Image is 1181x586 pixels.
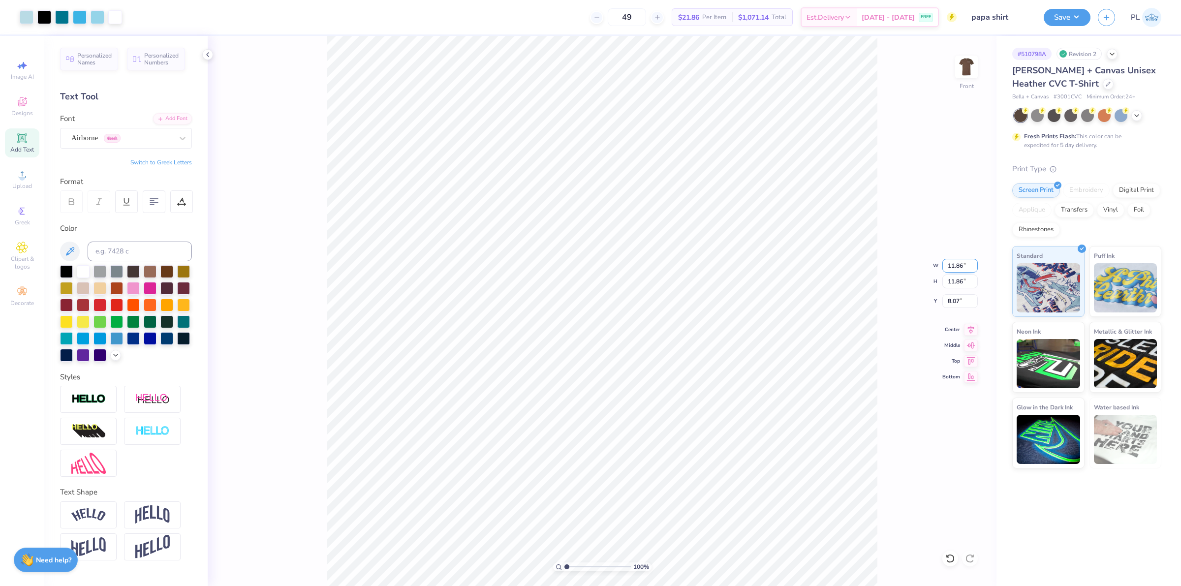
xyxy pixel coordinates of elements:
div: Transfers [1055,203,1094,217]
div: Front [960,82,974,91]
img: Neon Ink [1017,339,1080,388]
span: Glow in the Dark Ink [1017,402,1073,412]
span: Personalized Names [77,52,112,66]
span: Neon Ink [1017,326,1041,337]
div: Styles [60,371,192,383]
img: Arc [71,508,106,522]
span: # 3001CVC [1054,93,1082,101]
span: [DATE] - [DATE] [862,12,915,23]
span: Per Item [702,12,726,23]
img: Negative Space [135,426,170,437]
span: FREE [921,14,931,21]
div: Digital Print [1113,183,1160,198]
div: Add Font [153,113,192,124]
span: Puff Ink [1094,250,1115,261]
span: Image AI [11,73,34,81]
img: Stroke [71,394,106,405]
span: Total [772,12,786,23]
div: Rhinestones [1012,222,1060,237]
img: Front [957,57,976,77]
img: Puff Ink [1094,263,1157,312]
img: Flag [71,537,106,556]
div: Format [60,176,193,187]
span: Minimum Order: 24 + [1087,93,1136,101]
img: Rise [135,535,170,559]
span: Est. Delivery [807,12,844,23]
button: Switch to Greek Letters [130,158,192,166]
div: Foil [1127,203,1150,217]
div: Text Tool [60,90,192,103]
img: Water based Ink [1094,415,1157,464]
span: Add Text [10,146,34,154]
input: e.g. 7428 c [88,242,192,261]
span: [PERSON_NAME] + Canvas Unisex Heather CVC T-Shirt [1012,64,1156,90]
span: Upload [12,182,32,190]
div: Text Shape [60,487,192,498]
span: Clipart & logos [5,255,39,271]
span: 100 % [633,562,649,571]
strong: Fresh Prints Flash: [1024,132,1076,140]
span: $21.86 [678,12,699,23]
input: – – [608,8,646,26]
div: Revision 2 [1057,48,1102,60]
img: Pamela Lois Reyes [1142,8,1161,27]
a: PL [1131,8,1161,27]
img: Standard [1017,263,1080,312]
span: Middle [942,342,960,349]
span: Water based Ink [1094,402,1139,412]
div: Screen Print [1012,183,1060,198]
input: Untitled Design [964,7,1036,27]
div: Applique [1012,203,1052,217]
img: Metallic & Glitter Ink [1094,339,1157,388]
div: This color can be expedited for 5 day delivery. [1024,132,1145,150]
span: $1,071.14 [738,12,769,23]
img: Arch [135,505,170,524]
img: 3d Illusion [71,424,106,439]
span: Personalized Numbers [144,52,179,66]
label: Font [60,113,75,124]
span: Greek [15,218,30,226]
strong: Need help? [36,555,71,565]
span: Top [942,358,960,365]
span: Decorate [10,299,34,307]
img: Glow in the Dark Ink [1017,415,1080,464]
span: Standard [1017,250,1043,261]
div: Embroidery [1063,183,1110,198]
img: Shadow [135,393,170,405]
div: Vinyl [1097,203,1124,217]
span: Center [942,326,960,333]
span: Metallic & Glitter Ink [1094,326,1152,337]
div: # 510798A [1012,48,1052,60]
div: Print Type [1012,163,1161,175]
span: Bottom [942,373,960,380]
img: Free Distort [71,453,106,474]
button: Save [1044,9,1090,26]
span: Bella + Canvas [1012,93,1049,101]
div: Color [60,223,192,234]
span: Designs [11,109,33,117]
span: PL [1131,12,1140,23]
